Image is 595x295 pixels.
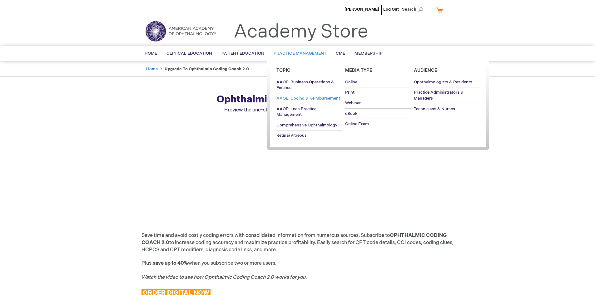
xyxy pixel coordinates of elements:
[336,51,345,56] span: CME
[224,107,371,113] span: Preview the one-stop digital coding tool practices use every day.
[141,260,307,281] span: Plus, when you subscribe two or more users.
[402,3,426,16] span: Search
[234,21,368,43] a: Academy Store
[414,106,455,111] span: Technicians & Nurses
[414,68,437,73] span: Audience
[276,68,290,73] span: Topic
[414,90,464,101] span: Practice Administrators & Managers
[345,121,369,126] span: Online Exam
[166,51,212,56] span: Clinical Education
[210,128,385,226] iframe: YouTube video player
[274,51,326,56] span: Practice Management
[276,133,307,138] span: Retina/Vitreous
[345,68,372,73] span: Media Type
[276,96,340,101] span: AAOE: Coding & Reimbursement
[276,80,334,91] span: AAOE: Business Operations & Finance
[383,7,399,12] a: Log Out
[141,274,307,280] em: Watch the video to see how Ophthalmic Coding Coach 2.0 works for you.
[141,233,454,253] span: Save time and avoid costly coding errors with consolidated information from numerous sources. Sub...
[145,51,157,56] span: Home
[276,106,316,117] span: AAOE: Lean Practice Management
[355,51,383,56] span: Membership
[146,66,158,71] a: Home
[276,123,337,128] span: Comprehensive Ophthalmology
[345,101,361,106] span: Webinar
[345,7,379,12] a: [PERSON_NAME]
[221,51,264,56] span: Patient Education
[165,66,249,71] strong: Upgrade to Ophthalmic Coding Coach 2.0
[345,111,357,116] span: eBook
[153,260,188,266] strong: save up to 40%
[141,233,447,246] strong: OPHTHALMIC CODING COACH 2.0
[414,80,472,85] span: Ophthalmologists & Residents
[216,93,379,106] strong: Ophthalmic Coding Coach Online
[345,90,355,95] span: Print
[345,80,357,85] span: Online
